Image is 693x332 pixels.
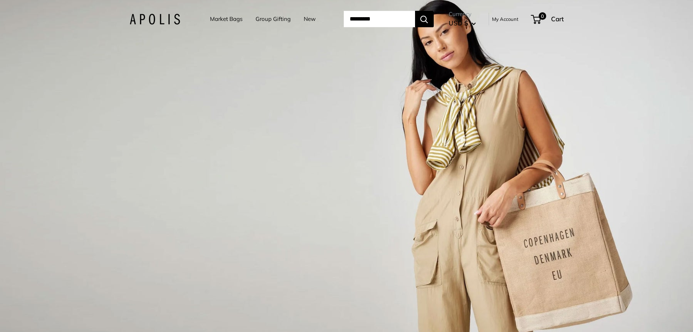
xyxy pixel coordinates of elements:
[532,13,564,25] a: 0 Cart
[449,17,476,29] button: USD $
[538,12,546,20] span: 0
[551,15,564,23] span: Cart
[415,11,434,27] button: Search
[256,14,291,24] a: Group Gifting
[210,14,242,24] a: Market Bags
[304,14,316,24] a: New
[130,14,180,25] img: Apolis
[449,9,476,19] span: Currency
[492,15,519,24] a: My Account
[449,19,468,27] span: USD $
[344,11,415,27] input: Search...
